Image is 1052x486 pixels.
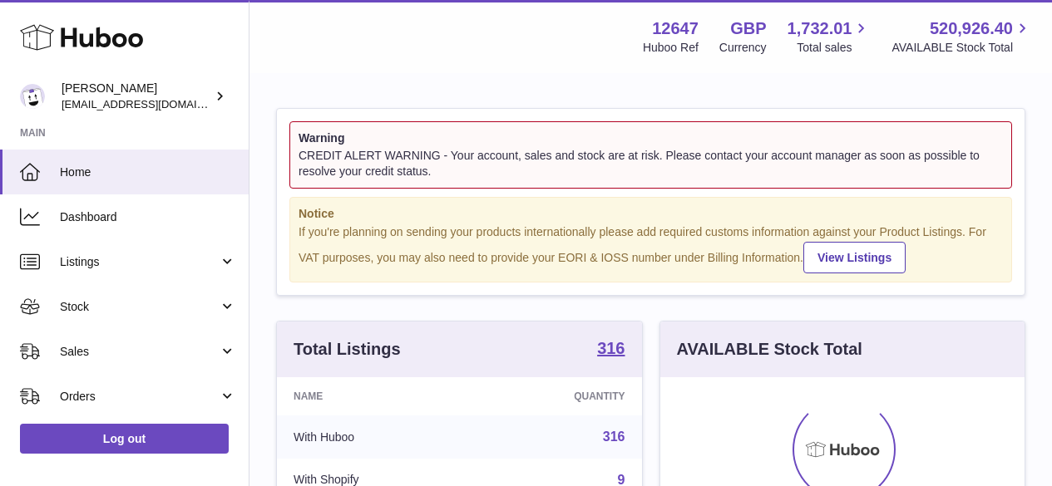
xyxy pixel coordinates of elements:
span: 520,926.40 [930,17,1013,40]
td: With Huboo [277,415,473,459]
a: View Listings [803,242,906,273]
span: Dashboard [60,209,236,225]
strong: 12647 [652,17,699,40]
div: Currency [719,40,767,56]
strong: Warning [299,130,1003,146]
span: AVAILABLE Stock Total [891,40,1032,56]
a: 316 [603,430,625,444]
strong: Notice [299,206,1003,222]
span: Listings [60,254,219,270]
a: 520,926.40 AVAILABLE Stock Total [891,17,1032,56]
span: Home [60,164,236,180]
span: Sales [60,344,219,360]
span: [EMAIL_ADDRESS][DOMAIN_NAME] [62,97,244,110]
strong: GBP [730,17,766,40]
span: 1,732.01 [788,17,852,40]
span: Total sales [797,40,871,56]
a: 1,732.01 Total sales [788,17,872,56]
h3: Total Listings [294,338,401,361]
img: internalAdmin-12647@internal.huboo.com [20,84,45,109]
th: Name [277,377,473,415]
div: CREDIT ALERT WARNING - Your account, sales and stock are at risk. Please contact your account man... [299,148,1003,179]
a: 316 [597,340,625,360]
a: Log out [20,424,229,454]
span: Orders [60,389,219,405]
div: [PERSON_NAME] [62,81,211,112]
span: Stock [60,299,219,315]
strong: 316 [597,340,625,356]
h3: AVAILABLE Stock Total [677,338,862,361]
div: If you're planning on sending your products internationally please add required customs informati... [299,224,1003,274]
th: Quantity [473,377,641,415]
div: Huboo Ref [643,40,699,56]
